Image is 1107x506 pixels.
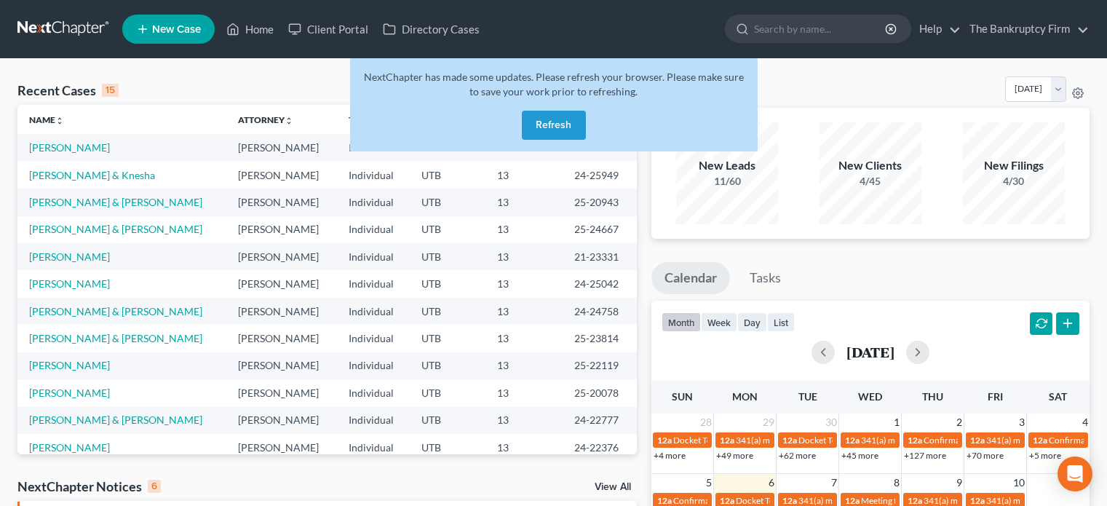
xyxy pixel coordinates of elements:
td: UTB [410,379,485,406]
a: Typeunfold_more [349,114,379,125]
td: 25-24667 [563,216,637,243]
a: [PERSON_NAME] [29,250,110,263]
span: 5 [705,474,713,491]
div: New Clients [820,157,921,174]
a: [PERSON_NAME] [29,387,110,399]
a: Client Portal [281,16,376,42]
span: 12a [970,495,985,506]
a: [PERSON_NAME] & [PERSON_NAME] [29,223,202,235]
td: [PERSON_NAME] [226,162,337,189]
button: Refresh [522,111,586,140]
td: Individual [337,352,410,379]
span: 12a [845,495,860,506]
td: [PERSON_NAME] [226,134,337,161]
a: Nameunfold_more [29,114,64,125]
a: Home [219,16,281,42]
a: [PERSON_NAME] & [PERSON_NAME] [29,414,202,426]
button: week [701,312,737,332]
td: 25-22119 [563,352,637,379]
td: UTB [410,407,485,434]
span: 3 [1017,414,1026,431]
td: 13 [485,270,563,297]
span: 341(a) meeting for [PERSON_NAME] [736,435,876,446]
span: 341(a) meeting for Spenser Love Sr. & [PERSON_NAME] Love [798,495,1028,506]
a: Tasks [737,262,794,294]
div: 6 [148,480,161,493]
span: 2 [955,414,964,431]
div: 4/30 [963,174,1065,189]
td: [PERSON_NAME] [226,352,337,379]
input: Search by name... [754,15,887,42]
td: 25-20943 [563,189,637,216]
span: 9 [955,474,964,491]
span: Docket Text: for [PERSON_NAME] [673,435,804,446]
td: 25-23814 [563,325,637,352]
a: Attorneyunfold_more [238,114,293,125]
span: Docket Text: for [PERSON_NAME] [798,435,929,446]
span: Tue [798,390,817,403]
div: NextChapter Notices [17,478,161,495]
span: 341(a) meeting for [PERSON_NAME] [861,435,1001,446]
td: [PERSON_NAME] [226,434,337,461]
span: 12a [908,495,922,506]
div: 11/60 [676,174,778,189]
td: [PERSON_NAME] [226,216,337,243]
span: Mon [732,390,758,403]
td: 13 [485,189,563,216]
td: UTB [410,434,485,461]
a: Directory Cases [376,16,487,42]
a: [PERSON_NAME] [29,359,110,371]
span: Sat [1049,390,1067,403]
td: Individual [337,407,410,434]
td: Individual [337,162,410,189]
td: 21-23331 [563,243,637,270]
td: Individual [337,434,410,461]
span: Wed [858,390,882,403]
a: [PERSON_NAME] & [PERSON_NAME] [29,305,202,317]
td: Individual [337,379,410,406]
td: 13 [485,243,563,270]
span: Fri [988,390,1003,403]
a: +127 more [904,450,946,461]
span: 12a [782,495,797,506]
span: Docket Text: for [PERSON_NAME] [736,495,866,506]
td: 13 [485,298,563,325]
td: Individual [337,270,410,297]
div: 4/45 [820,174,921,189]
td: 13 [485,216,563,243]
td: 13 [485,352,563,379]
a: +45 more [841,450,878,461]
td: [PERSON_NAME] [226,270,337,297]
span: 12a [657,495,672,506]
a: [PERSON_NAME] [29,441,110,454]
td: Individual [337,216,410,243]
a: Calendar [651,262,730,294]
td: 13 [485,379,563,406]
a: View All [595,482,631,492]
span: Thu [922,390,943,403]
td: UTB [410,270,485,297]
button: month [662,312,701,332]
td: UTB [410,298,485,325]
span: 12a [908,435,922,446]
td: UTB [410,216,485,243]
td: Individual [337,134,410,161]
span: 12a [1033,435,1047,446]
span: Confirmation hearing for [PERSON_NAME] [924,435,1089,446]
button: day [737,312,767,332]
a: +62 more [779,450,816,461]
td: [PERSON_NAME] [226,325,337,352]
a: [PERSON_NAME] & [PERSON_NAME] [29,196,202,208]
span: 12a [657,435,672,446]
td: 24-24758 [563,298,637,325]
td: UTB [410,325,485,352]
span: Meeting for [PERSON_NAME] [861,495,975,506]
span: 12a [970,435,985,446]
td: UTB [410,162,485,189]
a: +70 more [967,450,1004,461]
i: unfold_more [55,116,64,125]
span: 7 [830,474,838,491]
a: [PERSON_NAME] & Knesha [29,169,155,181]
a: +4 more [654,450,686,461]
td: 13 [485,325,563,352]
